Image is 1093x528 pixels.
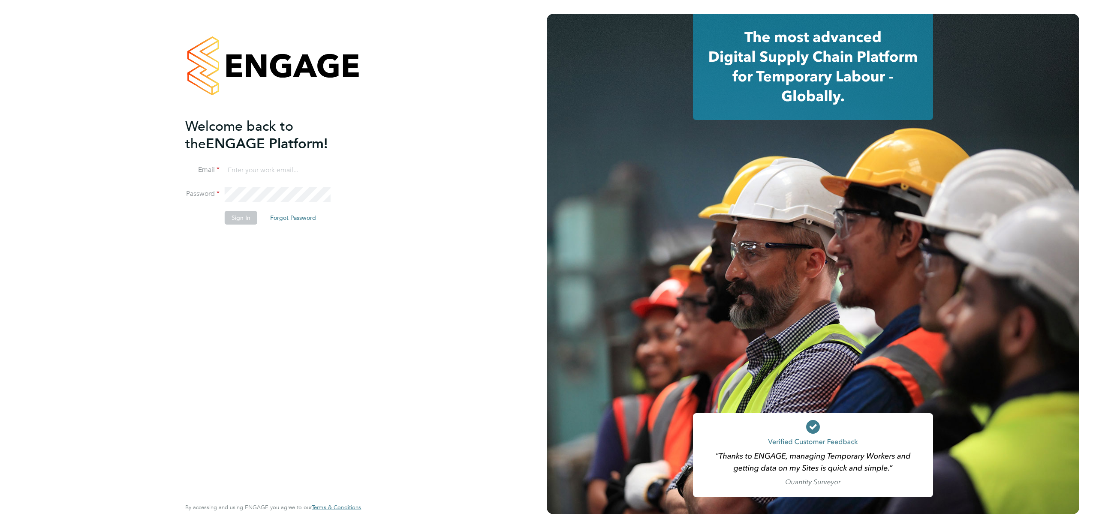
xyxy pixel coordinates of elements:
button: Forgot Password [263,211,323,225]
span: Welcome back to the [185,118,293,152]
span: By accessing and using ENGAGE you agree to our [185,504,361,511]
label: Email [185,165,220,174]
input: Enter your work email... [225,163,331,178]
a: Terms & Conditions [312,504,361,511]
h2: ENGAGE Platform! [185,117,352,153]
button: Sign In [225,211,257,225]
label: Password [185,189,220,198]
